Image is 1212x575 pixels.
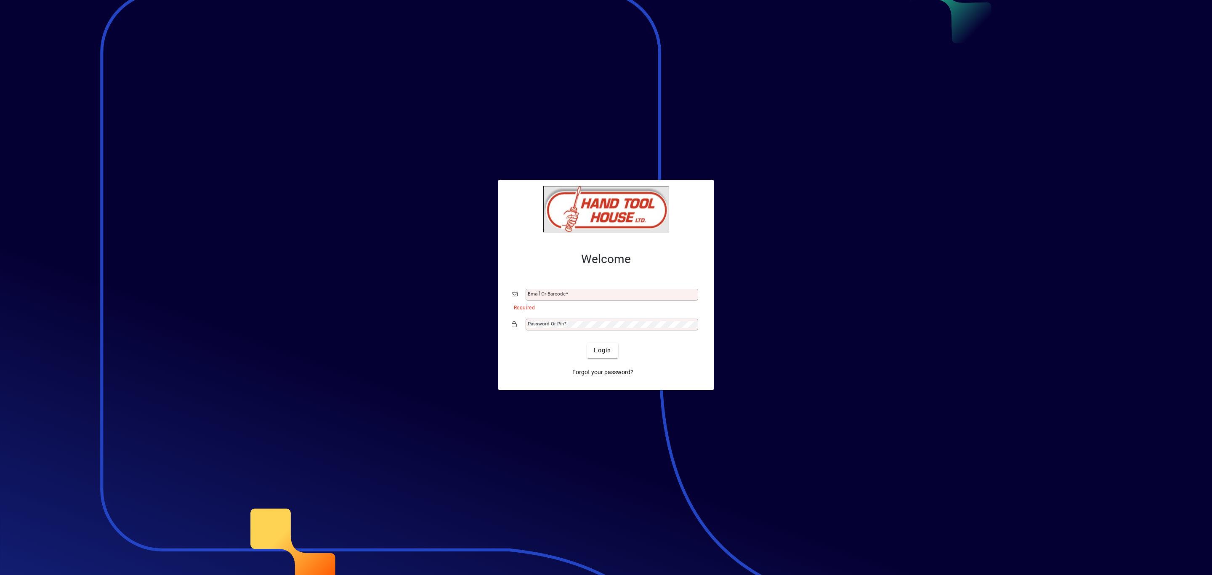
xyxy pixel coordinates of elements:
span: Login [594,346,611,355]
button: Login [587,343,618,358]
mat-label: Password or Pin [528,321,564,327]
h2: Welcome [512,252,700,266]
span: Forgot your password? [572,368,633,377]
mat-error: Required [514,303,694,311]
a: Forgot your password? [569,365,637,380]
mat-label: Email or Barcode [528,291,566,297]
